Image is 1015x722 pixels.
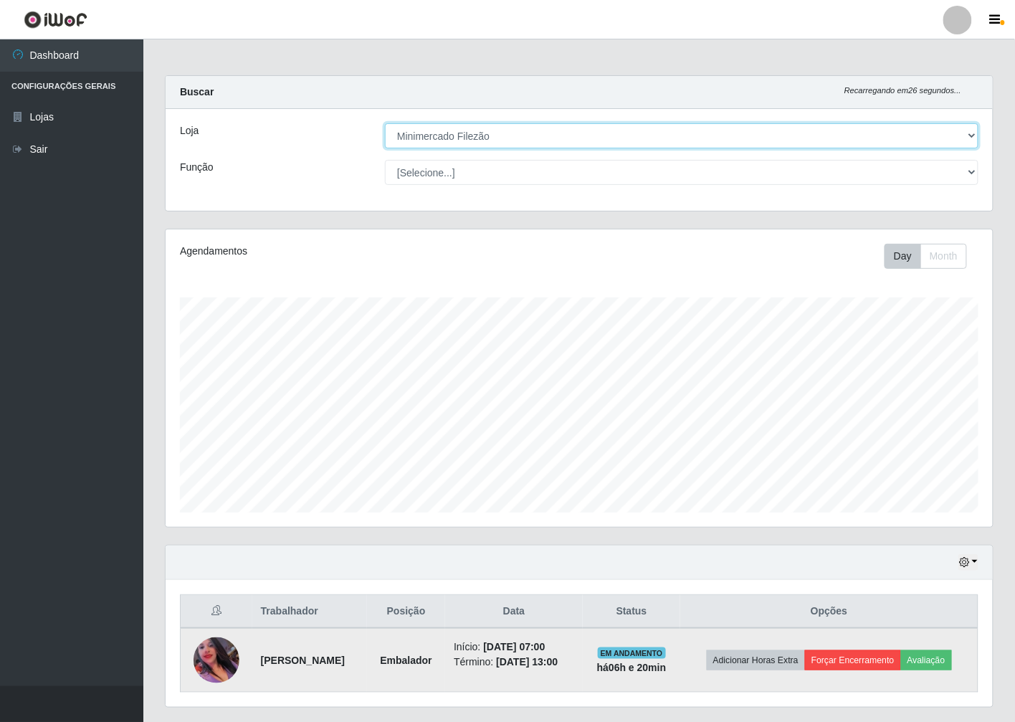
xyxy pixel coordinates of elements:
[445,595,583,629] th: Data
[454,655,574,670] li: Término:
[180,244,500,259] div: Agendamentos
[261,655,345,666] strong: [PERSON_NAME]
[885,244,967,269] div: First group
[252,595,367,629] th: Trabalhador
[707,650,805,670] button: Adicionar Horas Extra
[844,86,961,95] i: Recarregando em 26 segundos...
[483,641,545,652] time: [DATE] 07:00
[180,86,214,98] strong: Buscar
[454,640,574,655] li: Início:
[597,662,667,673] strong: há 06 h e 20 min
[194,637,239,683] img: 1748625086217.jpeg
[583,595,681,629] th: Status
[24,11,87,29] img: CoreUI Logo
[496,656,558,668] time: [DATE] 13:00
[901,650,952,670] button: Avaliação
[180,160,214,175] label: Função
[680,595,978,629] th: Opções
[598,647,666,659] span: EM ANDAMENTO
[920,244,967,269] button: Month
[805,650,901,670] button: Forçar Encerramento
[180,123,199,138] label: Loja
[367,595,445,629] th: Posição
[885,244,978,269] div: Toolbar with button groups
[885,244,921,269] button: Day
[380,655,432,666] strong: Embalador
